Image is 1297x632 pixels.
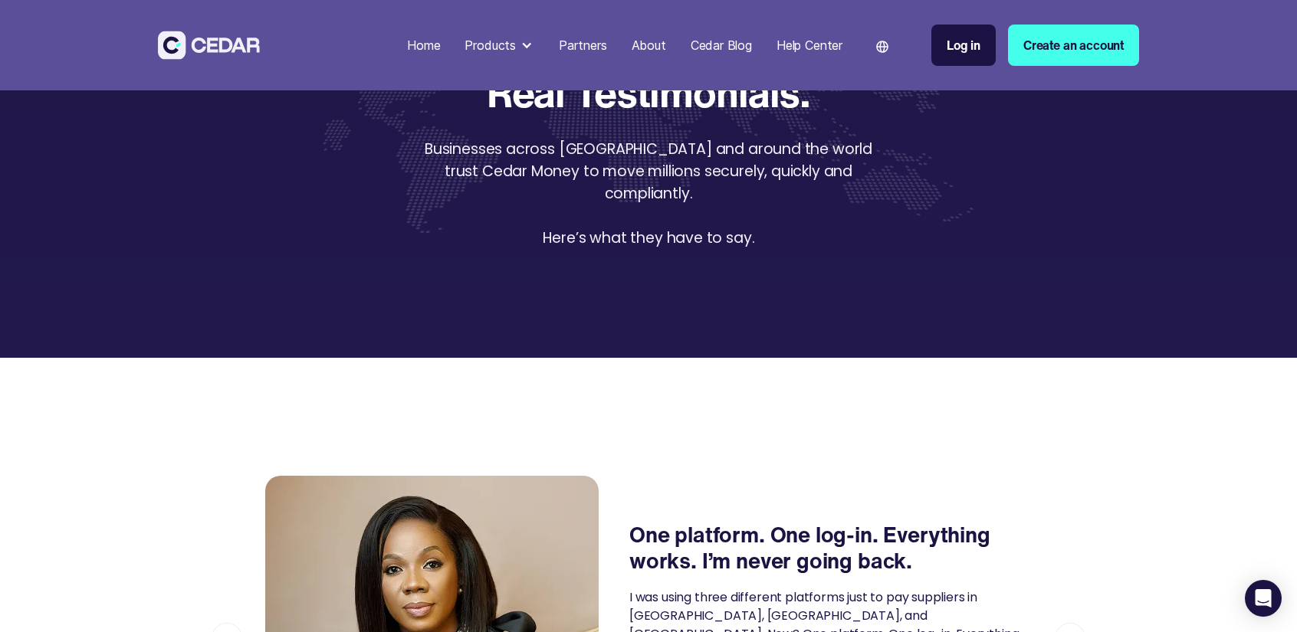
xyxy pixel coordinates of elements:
img: world icon [876,41,888,53]
div: Home [407,36,440,54]
span: Real Stories. Real Testimonials. [419,27,878,114]
div: Products [465,36,516,54]
a: Create an account [1008,25,1139,66]
a: Help Center [770,28,849,62]
img: tab_keywords_by_traffic_grey.svg [153,89,165,101]
a: Partners [553,28,613,62]
div: Partners [559,36,607,54]
div: One platform. One log-in. Everything works. I’m never going back. [629,522,1032,573]
a: Log in [931,25,996,66]
div: Open Intercom Messenger [1245,580,1282,617]
div: Domain: [DOMAIN_NAME] [40,40,169,52]
img: logo_orange.svg [25,25,37,37]
div: Help Center [777,36,842,54]
div: About [632,36,666,54]
div: v 4.0.25 [43,25,75,37]
span: Businesses across [GEOGRAPHIC_DATA] and around the world trust Cedar Money to move millions secur... [425,139,872,247]
div: Log in [947,36,980,54]
a: Home [401,28,446,62]
div: Products [458,30,540,61]
div: Domain Overview [58,90,137,100]
div: Cedar Blog [691,36,752,54]
div: Keywords by Traffic [169,90,258,100]
img: website_grey.svg [25,40,37,52]
a: About [626,28,672,62]
a: Cedar Blog [685,28,758,62]
img: tab_domain_overview_orange.svg [41,89,54,101]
